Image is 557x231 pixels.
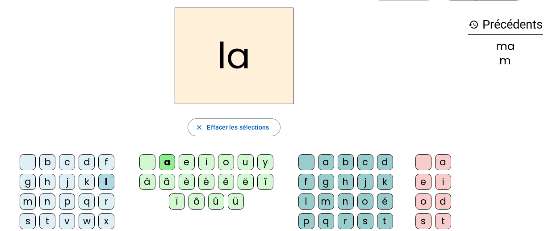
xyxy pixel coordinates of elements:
[415,193,431,210] div: o
[39,193,55,210] div: n
[175,8,293,104] h2: la
[79,174,95,190] div: k
[435,193,451,210] div: d
[79,213,95,229] div: w
[318,174,334,190] div: g
[208,193,224,210] div: û
[98,213,114,229] div: x
[298,213,314,229] div: p
[159,154,175,170] div: a
[179,174,195,190] div: è
[198,174,214,190] div: é
[377,174,393,190] div: k
[79,154,95,170] div: d
[257,154,273,170] div: y
[318,154,334,170] div: a
[59,213,75,229] div: v
[179,154,195,170] div: e
[169,193,185,210] div: ï
[468,55,543,66] div: m
[195,123,203,131] mat-icon: close
[98,154,114,170] div: f
[207,122,269,133] span: Effacer les sélections
[39,213,55,229] div: t
[318,213,334,229] div: q
[338,193,354,210] div: n
[188,118,280,136] button: Effacer les sélections
[318,193,334,210] div: m
[188,193,205,210] div: ô
[238,174,254,190] div: ë
[159,174,175,190] div: â
[20,213,36,229] div: s
[377,213,393,229] div: t
[39,174,55,190] div: h
[338,154,354,170] div: b
[238,154,254,170] div: u
[79,193,95,210] div: q
[59,174,75,190] div: j
[338,213,354,229] div: r
[468,41,543,52] div: ma
[228,193,244,210] div: ü
[59,193,75,210] div: p
[59,154,75,170] div: c
[139,174,155,190] div: à
[435,213,451,229] div: t
[20,193,36,210] div: m
[377,193,393,210] div: é
[98,193,114,210] div: r
[357,193,373,210] div: o
[415,174,431,190] div: e
[39,154,55,170] div: b
[20,174,36,190] div: g
[218,174,234,190] div: ê
[298,193,314,210] div: l
[357,174,373,190] div: j
[298,174,314,190] div: f
[338,174,354,190] div: h
[435,154,451,170] div: a
[198,154,214,170] div: i
[257,174,273,190] div: î
[435,174,451,190] div: i
[468,19,479,30] mat-icon: history
[357,213,373,229] div: s
[377,154,393,170] div: d
[415,213,431,229] div: s
[357,154,373,170] div: c
[218,154,234,170] div: o
[98,174,114,190] div: l
[468,15,543,35] h3: Précédents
